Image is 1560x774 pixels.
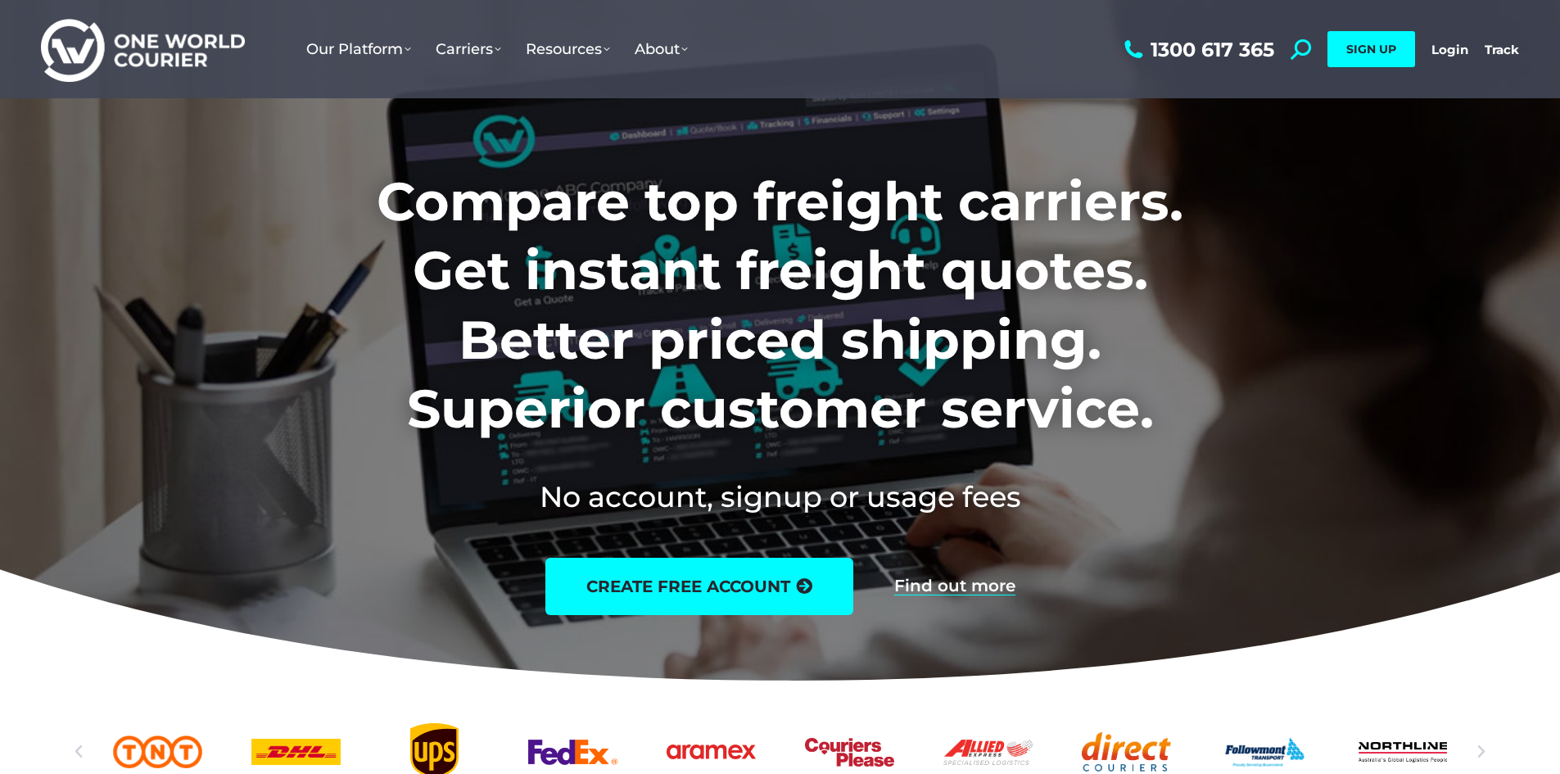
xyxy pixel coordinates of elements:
a: Find out more [894,577,1015,595]
img: One World Courier [41,16,245,83]
span: SIGN UP [1346,42,1396,57]
a: create free account [545,558,853,615]
a: Carriers [423,24,513,75]
span: Resources [526,40,610,58]
span: Our Platform [306,40,411,58]
a: Track [1485,42,1519,57]
a: Our Platform [294,24,423,75]
a: Resources [513,24,622,75]
a: Login [1431,42,1468,57]
h2: No account, signup or usage fees [269,477,1291,517]
a: 1300 617 365 [1120,39,1274,60]
span: About [635,40,688,58]
a: SIGN UP [1327,31,1415,67]
span: Carriers [436,40,501,58]
a: About [622,24,700,75]
h1: Compare top freight carriers. Get instant freight quotes. Better priced shipping. Superior custom... [269,167,1291,444]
